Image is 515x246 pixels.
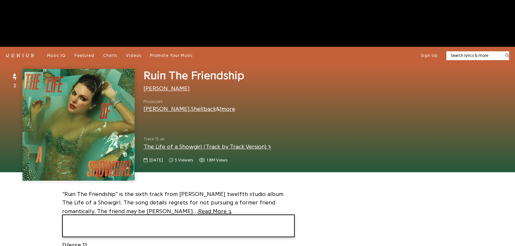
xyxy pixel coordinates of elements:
a: Promote Your Music [150,53,193,58]
a: The Life of a Showgirl (Track by Track Version) [143,144,271,149]
a: Featured [75,53,94,58]
a: Charts [103,53,117,58]
button: 1more [220,105,235,112]
button: Sign Up [421,53,438,58]
a: [PERSON_NAME] [143,106,190,112]
span: Track 13 on [143,136,347,142]
span: Videos [126,53,141,58]
a: Shellback [191,106,216,112]
span: [DATE] [149,157,163,163]
span: 5 [14,82,16,89]
span: 1.8M views [207,157,227,163]
img: Cover art for Ruin The Friendship by Taylor Swift [22,69,134,181]
a: Music IQ [47,53,66,58]
div: , & [143,105,235,113]
span: Read More [198,208,232,214]
span: 3 viewers [169,157,193,163]
a: [PERSON_NAME] [143,85,190,91]
span: Promote Your Music [150,53,193,58]
span: Charts [103,53,117,58]
input: Search lyrics & more [446,52,501,59]
a: “Ruin The Friendship” is the sixth track from [PERSON_NAME] twelfth studio album The Life of a Sh... [62,191,283,214]
span: Featured [75,53,94,58]
span: Producers [143,98,235,105]
iframe: Tonefuse player [63,215,294,237]
span: Ruin The Friendship [143,70,244,81]
span: 3 viewers [175,157,193,163]
span: Music IQ [47,53,66,58]
a: Videos [126,53,141,58]
span: 1,760,593 views [199,157,227,163]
